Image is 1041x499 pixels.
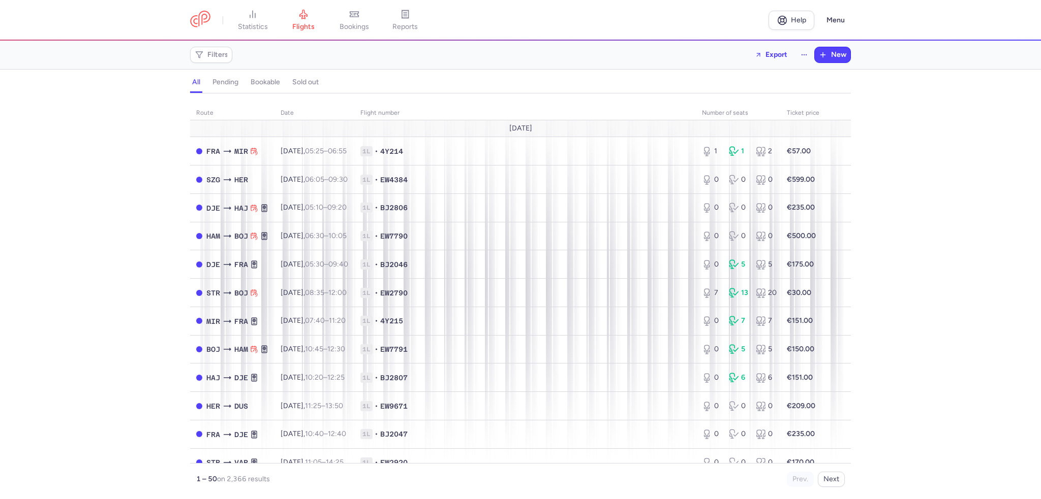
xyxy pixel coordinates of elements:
span: EW2790 [380,288,408,298]
span: 1L [360,175,373,185]
h4: pending [212,78,238,87]
span: on 2,366 results [217,475,270,483]
div: 0 [756,203,775,213]
strong: €151.00 [787,316,813,325]
span: Filters [207,51,228,59]
span: • [375,401,378,411]
th: Flight number [354,106,696,121]
span: 1L [360,203,373,213]
div: 0 [729,231,748,241]
span: HAM [206,230,220,242]
a: statistics [227,9,278,31]
span: – [305,402,343,410]
span: [DATE], [281,345,345,353]
time: 10:20 [305,373,323,382]
span: – [305,429,346,438]
time: 07:40 [305,316,325,325]
div: 0 [756,175,775,185]
span: HAM [234,344,248,355]
div: 5 [729,259,748,270]
div: 1 [702,146,721,156]
span: – [305,260,348,269]
span: • [375,316,378,326]
span: 1L [360,429,373,439]
span: HAJ [234,203,248,214]
time: 06:30 [305,231,324,240]
strong: 1 – 50 [196,475,217,483]
time: 14:25 [326,458,344,467]
span: MIR [234,146,248,157]
span: 1L [360,344,373,354]
span: BJ2047 [380,429,408,439]
span: – [305,203,347,212]
span: VAR [234,457,248,468]
span: FRA [234,259,248,270]
span: – [305,316,346,325]
time: 06:55 [328,147,347,155]
span: • [375,259,378,270]
time: 05:30 [305,260,324,269]
button: Prev. [787,472,814,487]
div: 20 [756,288,775,298]
time: 09:30 [328,175,348,184]
span: • [375,344,378,354]
div: 0 [756,457,775,468]
strong: €30.00 [787,288,811,297]
div: 0 [702,373,721,383]
span: • [375,288,378,298]
span: 1L [360,457,373,468]
div: 6 [756,373,775,383]
div: 0 [702,203,721,213]
span: – [305,345,345,353]
div: 6 [729,373,748,383]
span: Help [791,16,806,24]
h4: all [192,78,200,87]
button: Next [818,472,845,487]
div: 0 [702,316,721,326]
th: route [190,106,274,121]
div: 5 [729,344,748,354]
span: SZG [206,174,220,185]
span: HER [234,174,248,185]
a: bookings [329,9,380,31]
button: Filters [191,47,232,62]
div: 0 [756,429,775,439]
span: • [375,429,378,439]
span: reports [392,22,418,31]
strong: €599.00 [787,175,815,184]
div: 0 [729,429,748,439]
div: 0 [702,401,721,411]
time: 13:50 [325,402,343,410]
h4: sold out [292,78,319,87]
span: FRA [206,146,220,157]
div: 7 [756,316,775,326]
time: 06:05 [305,175,324,184]
strong: €151.00 [787,373,813,382]
time: 08:35 [305,288,324,297]
span: [DATE], [281,147,347,155]
span: EW7790 [380,231,408,241]
span: [DATE], [281,373,345,382]
div: 0 [702,231,721,241]
time: 09:20 [327,203,347,212]
span: Export [766,51,787,58]
span: 1L [360,316,373,326]
span: EW4384 [380,175,408,185]
strong: €500.00 [787,231,816,240]
span: – [305,458,344,467]
strong: €209.00 [787,402,815,410]
span: BOJ [234,287,248,298]
div: 0 [729,401,748,411]
span: 1L [360,373,373,383]
time: 12:40 [328,429,346,438]
span: DJE [206,259,220,270]
div: 0 [702,175,721,185]
span: [DATE], [281,203,347,212]
time: 11:05 [305,458,322,467]
span: • [375,146,378,156]
span: • [375,457,378,468]
span: statistics [238,22,268,31]
span: • [375,203,378,213]
span: 1L [360,231,373,241]
time: 12:25 [327,373,345,382]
